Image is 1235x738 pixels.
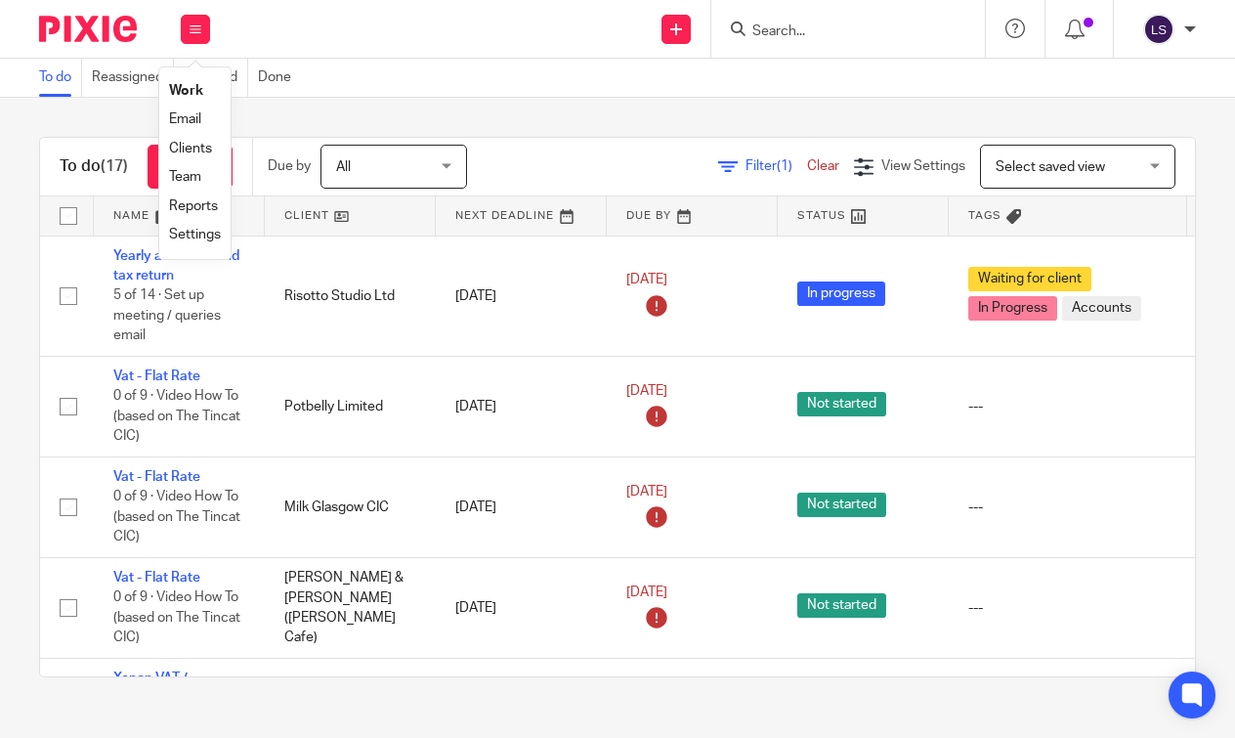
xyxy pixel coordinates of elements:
span: 5 of 14 · Set up meeting / queries email [113,288,221,342]
a: Xenon VAT / Bookkeeping check [113,672,237,705]
td: Potbelly Limited [265,356,436,456]
span: Tags [968,210,1001,221]
p: Due by [268,156,311,176]
div: --- [968,598,1168,618]
span: In Progress [968,296,1057,321]
div: --- [968,397,1168,416]
span: [DATE] [626,586,667,599]
span: 0 of 9 · Video How To (based on The Tincat CIC) [113,591,240,645]
span: 0 of 9 · Video How To (based on The Tincat CIC) [113,389,240,443]
span: Select saved view [996,160,1105,174]
span: (17) [101,158,128,174]
span: [DATE] [626,384,667,398]
a: Settings [169,228,221,241]
a: Clients [169,142,212,155]
td: [DATE] [436,236,607,356]
span: Not started [797,593,886,618]
td: [DATE] [436,356,607,456]
span: Not started [797,392,886,416]
a: Reassigned [92,59,174,97]
span: Waiting for client [968,267,1091,291]
td: Risotto Studio Ltd [265,236,436,356]
a: Team [169,170,201,184]
span: All [336,160,351,174]
a: Clear [807,159,839,173]
a: Vat - Flat Rate [113,571,200,585]
img: svg%3E [1143,14,1174,45]
a: Email [169,112,201,126]
td: [DATE] [436,456,607,557]
img: Pixie [39,16,137,42]
span: View Settings [881,159,965,173]
span: Not started [797,493,886,517]
td: [PERSON_NAME] & [PERSON_NAME] ([PERSON_NAME] Cafe) [265,557,436,658]
a: Vat - Flat Rate [113,369,200,383]
span: [DATE] [626,485,667,499]
input: Search [750,23,926,41]
span: Accounts [1062,296,1141,321]
a: Done [258,59,301,97]
a: + Add task [148,145,233,189]
span: 0 of 9 · Video How To (based on The Tincat CIC) [113,490,240,543]
a: Reports [169,199,218,213]
a: Snoozed [184,59,248,97]
div: --- [968,498,1168,517]
a: Yearly accounts and tax return [113,249,239,282]
h1: To do [60,156,128,177]
a: To do [39,59,82,97]
td: [DATE] [436,557,607,658]
td: Milk Glasgow CIC [265,456,436,557]
span: Filter [745,159,807,173]
a: Vat - Flat Rate [113,470,200,484]
span: [DATE] [626,274,667,287]
span: (1) [777,159,792,173]
span: In progress [797,282,885,306]
a: Work [169,84,203,98]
